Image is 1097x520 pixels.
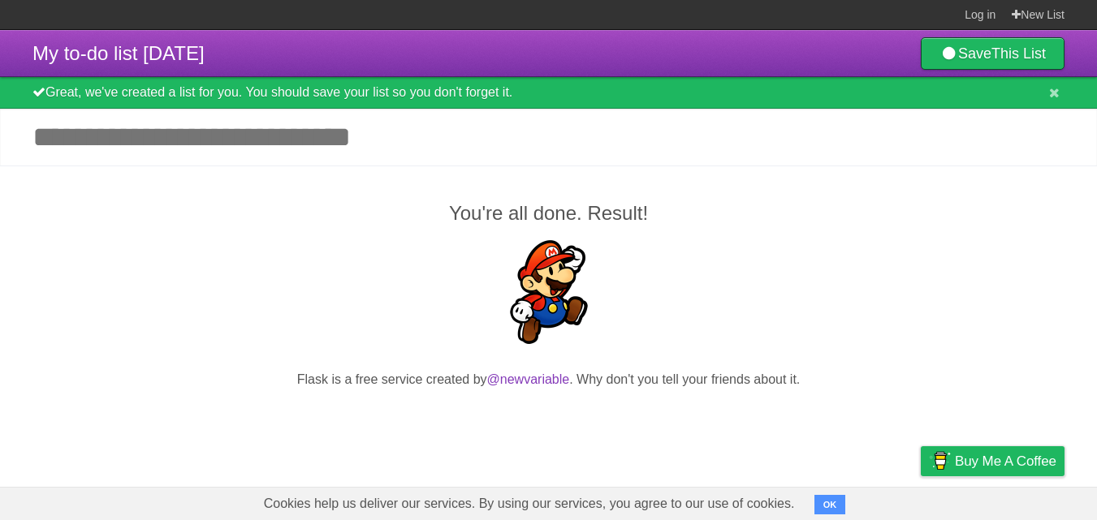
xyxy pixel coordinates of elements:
[520,410,578,432] iframe: X Post Button
[814,495,846,514] button: OK
[487,372,570,386] a: @newvariable
[955,447,1056,475] span: Buy me a coffee
[248,488,811,520] span: Cookies help us deliver our services. By using our services, you agree to our use of cookies.
[32,370,1065,389] p: Flask is a free service created by . Why don't you tell your friends about it.
[929,447,951,475] img: Buy me a coffee
[32,42,205,64] span: My to-do list [DATE]
[921,446,1065,476] a: Buy me a coffee
[991,45,1046,62] b: This List
[921,37,1065,70] a: SaveThis List
[497,240,601,344] img: Super Mario
[32,199,1065,228] h2: You're all done. Result!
